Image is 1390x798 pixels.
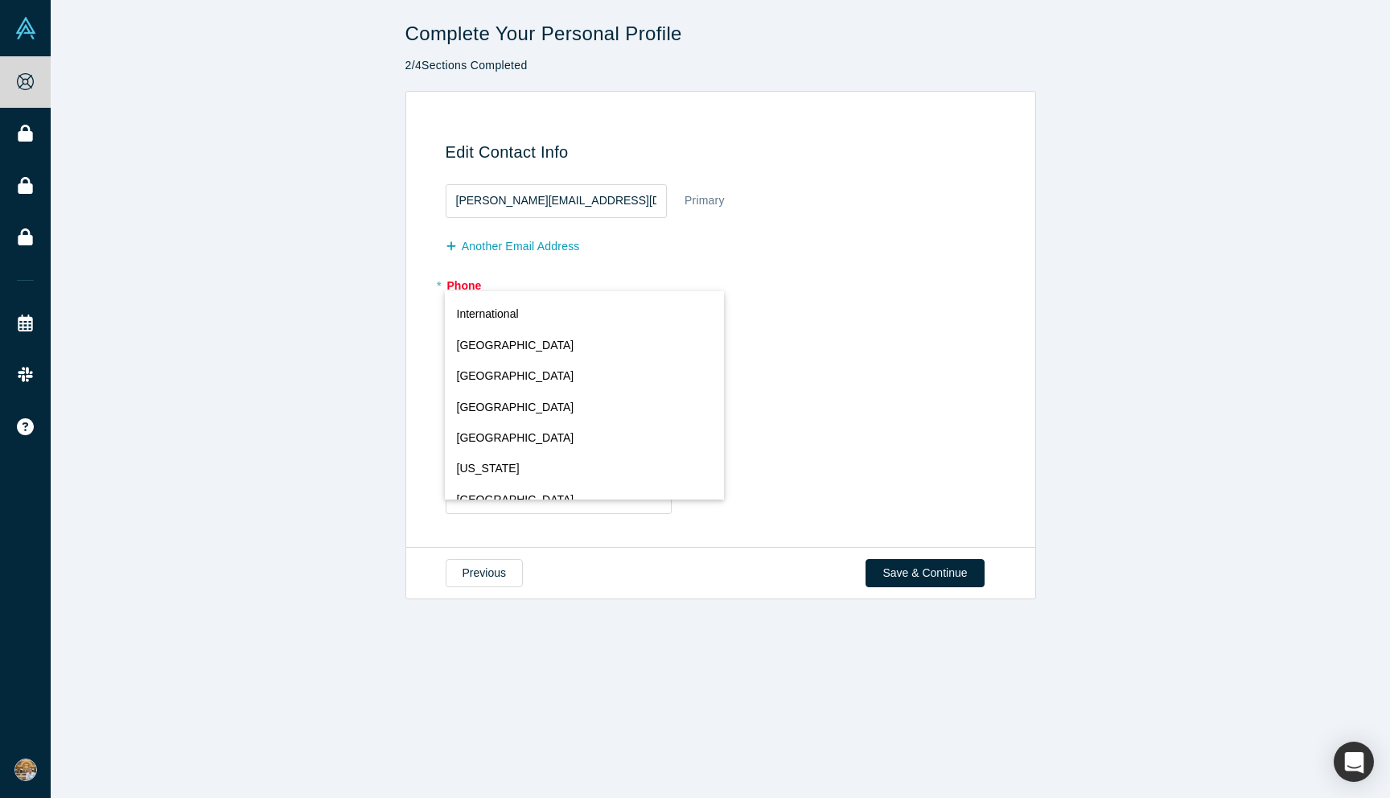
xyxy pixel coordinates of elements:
[446,272,1001,294] label: Phone
[446,559,523,587] button: Previous
[866,559,984,587] button: Save & Continue
[446,232,597,261] button: another Email Address
[457,368,574,385] span: [GEOGRAPHIC_DATA]
[457,399,574,416] span: [GEOGRAPHIC_DATA]
[457,430,574,446] span: [GEOGRAPHIC_DATA]
[405,57,1036,74] p: 2 / 4 Sections Completed
[446,142,1001,162] h3: Edit Contact Info
[457,306,519,323] span: International
[457,337,574,354] span: [GEOGRAPHIC_DATA]
[405,23,1036,46] h1: Complete Your Personal Profile
[457,460,520,477] span: [US_STATE]
[684,187,726,215] div: Primary
[457,492,574,508] span: [GEOGRAPHIC_DATA]
[14,759,37,781] img: Nuruddin Iminokhunov's Account
[445,291,724,500] ul: Country
[14,17,37,39] img: Alchemist Vault Logo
